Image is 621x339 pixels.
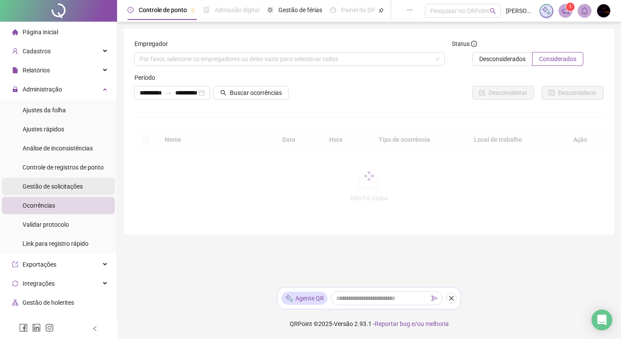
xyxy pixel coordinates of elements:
span: lock [12,86,18,92]
span: Desconsiderados [479,55,526,62]
span: Cadastros [23,48,51,55]
span: clock-circle [127,7,134,13]
span: dashboard [330,7,336,13]
button: Buscar ocorrências [213,86,289,100]
span: Link para registro rápido [23,240,88,247]
span: Versão [334,320,353,327]
span: Controle de ponto [139,7,187,13]
footer: QRPoint © 2025 - 2.93.1 - [117,309,621,339]
span: swap-right [165,89,172,96]
span: Admissão digital [215,7,259,13]
span: pushpin [190,8,196,13]
span: 1 [569,4,572,10]
span: Painel do DP [341,7,375,13]
span: Status [452,39,477,49]
span: home [12,29,18,35]
span: Gestão de solicitações [23,183,83,190]
span: pushpin [379,8,384,13]
span: Ajustes da folha [23,107,66,114]
span: Exportações [23,261,56,268]
img: sparkle-icon.fc2bf0ac1784a2077858766a79e2daf3.svg [285,294,294,303]
span: send [431,295,438,301]
span: book [392,7,398,13]
span: [PERSON_NAME] [506,6,534,16]
label: Empregador [134,39,173,49]
span: Relatórios [23,67,50,74]
span: Validar protocolo [23,221,69,228]
span: sun [267,7,273,13]
span: Ajustes rápidos [23,126,64,133]
span: search [490,8,496,14]
sup: 1 [566,3,575,11]
span: export [12,261,18,267]
span: Gestão de holerites [23,299,74,306]
span: close [448,295,454,301]
span: Administração [23,86,62,93]
span: Considerados [539,55,576,62]
span: linkedin [32,323,41,332]
span: Controle de registros de ponto [23,164,104,171]
button: Desconsiderar [542,86,604,100]
div: Open Intercom Messenger [592,310,612,330]
span: info-circle [471,41,477,47]
span: Integrações [23,280,55,287]
button: Desconsiderar [472,86,534,100]
span: instagram [45,323,54,332]
span: Análise de inconsistências [23,145,93,152]
span: bell [581,7,588,15]
span: ellipsis [407,7,413,13]
span: facebook [19,323,28,332]
span: file-done [203,7,209,13]
span: Página inicial [23,29,58,36]
span: Reportar bug e/ou melhoria [375,320,449,327]
span: Buscar ocorrências [230,88,282,98]
img: 91220 [597,4,610,17]
span: search [220,90,226,96]
span: left [92,326,98,332]
span: apartment [12,300,18,306]
span: Ocorrências [23,202,55,209]
span: user-add [12,48,18,54]
span: to [165,89,172,96]
span: notification [562,7,569,15]
span: Gestão de férias [278,7,322,13]
img: sparkle-icon.fc2bf0ac1784a2077858766a79e2daf3.svg [542,6,551,16]
div: Agente QR [281,292,327,305]
span: file [12,67,18,73]
span: sync [12,280,18,287]
label: Período [134,73,161,82]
